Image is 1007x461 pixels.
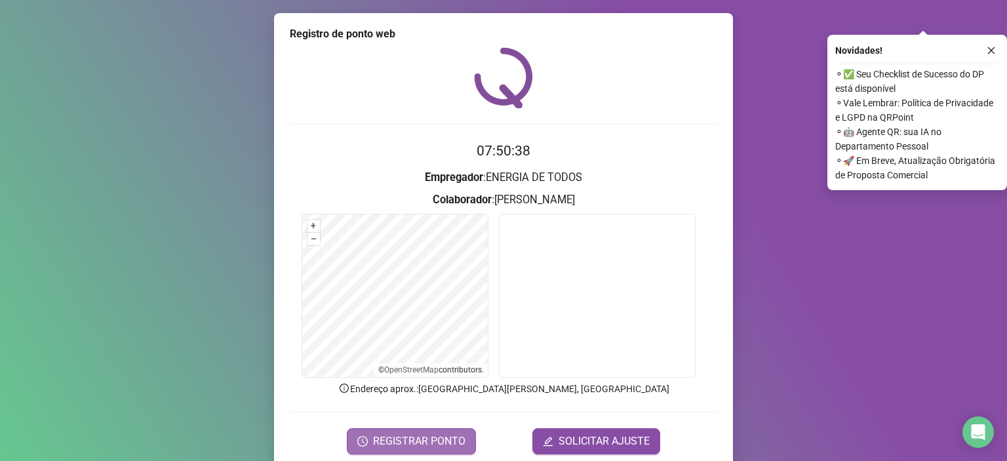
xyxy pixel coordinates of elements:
[532,428,660,454] button: editSOLICITAR AJUSTE
[290,191,717,209] h3: : [PERSON_NAME]
[962,416,994,448] div: Open Intercom Messenger
[290,382,717,396] p: Endereço aprox. : [GEOGRAPHIC_DATA][PERSON_NAME], [GEOGRAPHIC_DATA]
[338,382,350,394] span: info-circle
[384,365,439,374] a: OpenStreetMap
[543,436,553,447] span: edit
[835,96,999,125] span: ⚬ Vale Lembrar: Política de Privacidade e LGPD na QRPoint
[378,365,484,374] li: © contributors.
[307,233,320,245] button: –
[425,171,483,184] strong: Empregador
[474,47,533,108] img: QRPoint
[433,193,492,206] strong: Colaborador
[835,125,999,153] span: ⚬ 🤖 Agente QR: sua IA no Departamento Pessoal
[357,436,368,447] span: clock-circle
[373,433,465,449] span: REGISTRAR PONTO
[559,433,650,449] span: SOLICITAR AJUSTE
[987,46,996,55] span: close
[290,169,717,186] h3: : ENERGIA DE TODOS
[835,153,999,182] span: ⚬ 🚀 Em Breve, Atualização Obrigatória de Proposta Comercial
[835,43,882,58] span: Novidades !
[835,67,999,96] span: ⚬ ✅ Seu Checklist de Sucesso do DP está disponível
[290,26,717,42] div: Registro de ponto web
[307,220,320,232] button: +
[477,143,530,159] time: 07:50:38
[347,428,476,454] button: REGISTRAR PONTO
